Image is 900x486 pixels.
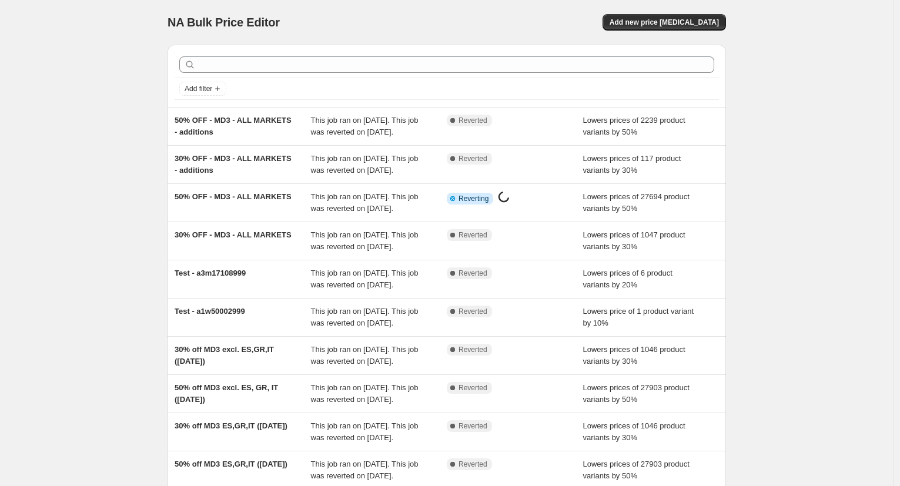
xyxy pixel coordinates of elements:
[459,307,487,316] span: Reverted
[610,18,719,27] span: Add new price [MEDICAL_DATA]
[175,383,278,404] span: 50% off MD3 excl. ES, GR, IT ([DATE])
[311,307,419,327] span: This job ran on [DATE]. This job was reverted on [DATE].
[175,230,292,239] span: 30% OFF - MD3 - ALL MARKETS
[185,84,212,93] span: Add filter
[583,269,673,289] span: Lowers prices of 6 product variants by 20%
[459,116,487,125] span: Reverted
[583,154,681,175] span: Lowers prices of 117 product variants by 30%
[311,269,419,289] span: This job ran on [DATE]. This job was reverted on [DATE].
[175,460,287,468] span: 50% off MD3 ES,GR,IT ([DATE])
[175,345,274,366] span: 30% off MD3 excl. ES,GR,IT ([DATE])
[459,460,487,469] span: Reverted
[459,421,487,431] span: Reverted
[179,82,226,96] button: Add filter
[583,116,685,136] span: Lowers prices of 2239 product variants by 50%
[175,192,292,201] span: 50% OFF - MD3 - ALL MARKETS
[311,460,419,480] span: This job ran on [DATE]. This job was reverted on [DATE].
[583,192,690,213] span: Lowers prices of 27694 product variants by 50%
[583,230,685,251] span: Lowers prices of 1047 product variants by 30%
[175,421,287,430] span: 30% off MD3 ES,GR,IT ([DATE])
[583,307,694,327] span: Lowers price of 1 product variant by 10%
[311,230,419,251] span: This job ran on [DATE]. This job was reverted on [DATE].
[175,269,246,277] span: Test - a3m17108999
[311,345,419,366] span: This job ran on [DATE]. This job was reverted on [DATE].
[459,230,487,240] span: Reverted
[311,383,419,404] span: This job ran on [DATE]. This job was reverted on [DATE].
[459,345,487,354] span: Reverted
[168,16,280,29] span: NA Bulk Price Editor
[459,194,489,203] span: Reverting
[175,154,292,175] span: 30% OFF - MD3 - ALL MARKETS - additions
[459,269,487,278] span: Reverted
[311,421,419,442] span: This job ran on [DATE]. This job was reverted on [DATE].
[459,154,487,163] span: Reverted
[583,421,685,442] span: Lowers prices of 1046 product variants by 30%
[583,383,690,404] span: Lowers prices of 27903 product variants by 50%
[583,345,685,366] span: Lowers prices of 1046 product variants by 30%
[311,192,419,213] span: This job ran on [DATE]. This job was reverted on [DATE].
[311,154,419,175] span: This job ran on [DATE]. This job was reverted on [DATE].
[175,307,245,316] span: Test - a1w50002999
[583,460,690,480] span: Lowers prices of 27903 product variants by 50%
[175,116,292,136] span: 50% OFF - MD3 - ALL MARKETS - additions
[311,116,419,136] span: This job ran on [DATE]. This job was reverted on [DATE].
[603,14,726,31] button: Add new price [MEDICAL_DATA]
[459,383,487,393] span: Reverted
